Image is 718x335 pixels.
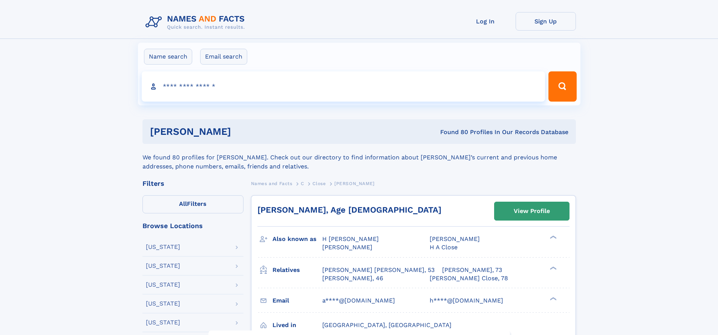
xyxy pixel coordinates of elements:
[301,181,304,186] span: C
[142,195,243,213] label: Filters
[322,321,452,329] span: [GEOGRAPHIC_DATA], [GEOGRAPHIC_DATA]
[335,128,568,136] div: Found 80 Profiles In Our Records Database
[322,274,383,283] a: [PERSON_NAME], 46
[430,274,508,283] a: [PERSON_NAME] Close, 78
[142,12,251,32] img: Logo Names and Facts
[322,244,372,251] span: [PERSON_NAME]
[200,49,247,65] label: Email search
[144,49,192,65] label: Name search
[251,179,292,188] a: Names and Facts
[273,294,322,307] h3: Email
[442,266,502,274] a: [PERSON_NAME], 73
[146,301,180,307] div: [US_STATE]
[273,264,322,276] h3: Relatives
[548,266,557,270] div: ❯
[142,144,576,171] div: We found 80 profiles for [PERSON_NAME]. Check out our directory to find information about [PERSON...
[146,320,180,326] div: [US_STATE]
[548,235,557,240] div: ❯
[142,71,545,102] input: search input
[312,181,326,186] span: Close
[142,222,243,229] div: Browse Locations
[301,179,304,188] a: C
[142,180,243,187] div: Filters
[516,12,576,31] a: Sign Up
[322,266,435,274] a: [PERSON_NAME] [PERSON_NAME], 53
[257,205,441,215] a: [PERSON_NAME], Age [DEMOGRAPHIC_DATA]
[273,233,322,245] h3: Also known as
[455,12,516,31] a: Log In
[514,202,550,220] div: View Profile
[548,296,557,301] div: ❯
[150,127,336,136] h1: [PERSON_NAME]
[146,244,180,250] div: [US_STATE]
[146,282,180,288] div: [US_STATE]
[494,202,569,220] a: View Profile
[430,235,480,242] span: [PERSON_NAME]
[430,244,458,251] span: H A Close
[179,200,187,207] span: All
[273,319,322,332] h3: Lived in
[312,179,326,188] a: Close
[146,263,180,269] div: [US_STATE]
[548,71,576,102] button: Search Button
[322,235,379,242] span: H [PERSON_NAME]
[334,181,375,186] span: [PERSON_NAME]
